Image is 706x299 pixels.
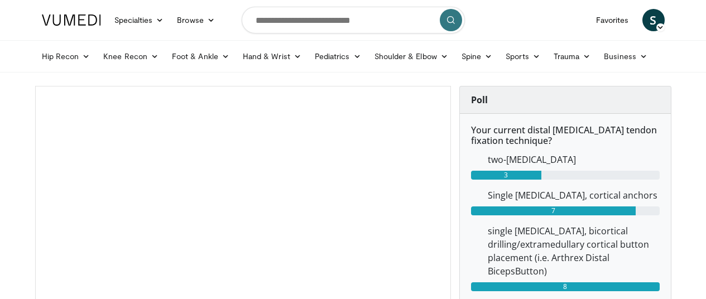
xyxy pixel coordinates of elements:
[368,45,455,67] a: Shoulder & Elbow
[455,45,499,67] a: Spine
[236,45,308,67] a: Hand & Wrist
[170,9,222,31] a: Browse
[479,189,668,202] dd: Single [MEDICAL_DATA], cortical anchors
[471,171,542,180] div: 3
[165,45,236,67] a: Foot & Ankle
[479,224,668,278] dd: single [MEDICAL_DATA], bicortical drilling/extramedullary cortical button placement (i.e. Arthrex...
[479,153,668,166] dd: two-[MEDICAL_DATA]
[308,45,368,67] a: Pediatrics
[471,125,660,146] h6: Your current distal [MEDICAL_DATA] tendon fixation technique?
[589,9,636,31] a: Favorites
[499,45,547,67] a: Sports
[35,45,97,67] a: Hip Recon
[108,9,171,31] a: Specialties
[42,15,101,26] img: VuMedi Logo
[471,94,488,106] strong: Poll
[471,206,636,215] div: 7
[597,45,654,67] a: Business
[642,9,665,31] a: S
[471,282,660,291] div: 8
[242,7,465,33] input: Search topics, interventions
[97,45,165,67] a: Knee Recon
[547,45,598,67] a: Trauma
